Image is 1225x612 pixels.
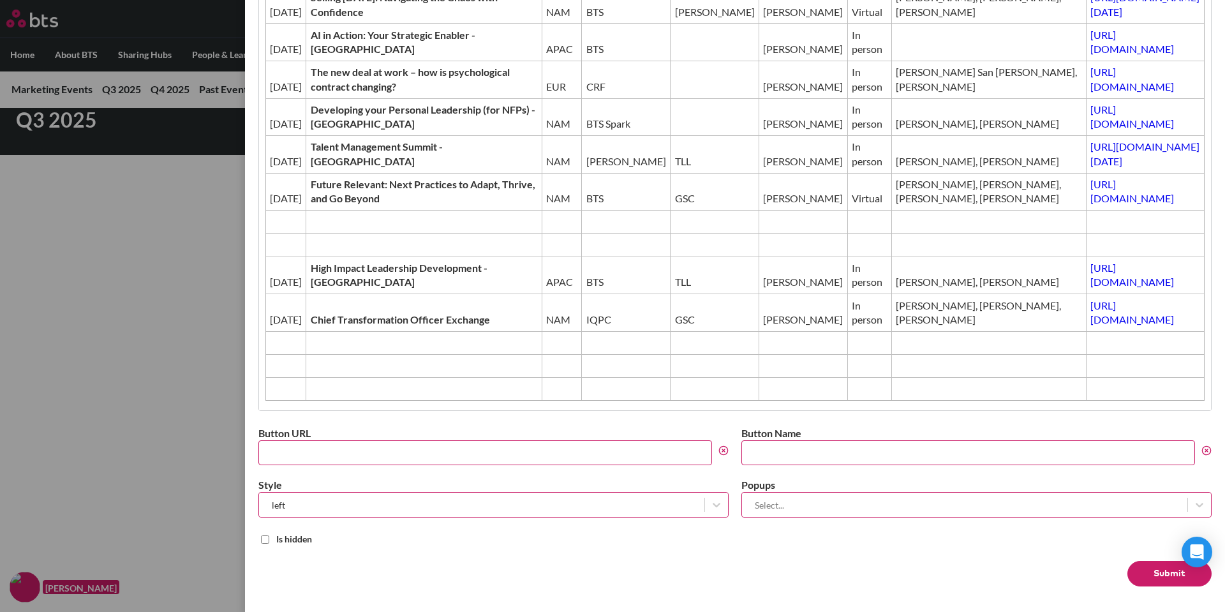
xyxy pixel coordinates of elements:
button: Submit [1127,561,1212,586]
span: In person [852,28,887,57]
span: [PERSON_NAME] San [PERSON_NAME], [PERSON_NAME] [896,65,1081,94]
label: Popups [741,478,1212,492]
span: BTS [586,275,666,289]
span: [DATE] [270,313,302,327]
label: Is hidden [276,533,312,546]
strong: AI in Action: Your Strategic Enabler - [GEOGRAPHIC_DATA] [311,29,475,55]
span: NAM [546,154,577,168]
span: [PERSON_NAME] [763,275,843,289]
span: [DATE] [270,80,302,94]
span: In person [852,103,887,131]
strong: The new deal at work – how is psychological contract changing? [311,66,510,92]
label: Button URL [258,426,729,440]
span: In person [852,299,887,327]
a: [URL][DOMAIN_NAME] [1090,29,1174,55]
span: NAM [546,313,577,327]
span: [DATE] [270,191,302,205]
span: [PERSON_NAME] [763,313,843,327]
strong: Developing your Personal Leadership (for NFPs) - [GEOGRAPHIC_DATA] [311,103,535,130]
span: [DATE] [270,154,302,168]
span: [PERSON_NAME] [586,154,666,168]
span: NAM [546,191,577,205]
span: BTS Spark [586,117,666,131]
span: NAM [546,117,577,131]
div: Open Intercom Messenger [1182,537,1212,567]
label: Style [258,478,729,492]
span: BTS [586,5,666,19]
span: [PERSON_NAME] [675,5,755,19]
a: [URL][DOMAIN_NAME] [1090,262,1174,288]
span: [DATE] [270,275,302,289]
span: EUR [546,65,577,94]
span: BTS [586,42,666,56]
span: APAC [546,42,577,56]
span: [PERSON_NAME] [763,5,843,19]
span: In person [852,65,887,94]
a: [URL][DOMAIN_NAME][DATE] [1090,140,1199,167]
span: Virtual [852,191,887,205]
label: Button Name [741,426,1212,440]
strong: Chief Transformation Officer Exchange [311,313,490,325]
span: [DATE] [270,5,302,19]
span: GSC [675,313,755,327]
a: [URL][DOMAIN_NAME] [1090,299,1174,325]
a: [URL][DOMAIN_NAME] [1090,178,1174,204]
span: [PERSON_NAME] [763,191,843,205]
span: TLL [675,275,755,289]
span: [PERSON_NAME], [PERSON_NAME], [PERSON_NAME], [PERSON_NAME] [896,177,1081,206]
span: NAM [546,5,577,19]
strong: Future Relevant: Next Practices to Adapt, Thrive, and Go Beyond [311,178,535,204]
span: In person [852,261,887,290]
span: [PERSON_NAME], [PERSON_NAME], [PERSON_NAME] [896,299,1081,327]
span: [PERSON_NAME], [PERSON_NAME] [896,117,1081,131]
span: [DATE] [270,42,302,56]
span: [PERSON_NAME], [PERSON_NAME] [896,154,1081,168]
span: CRF [586,80,666,94]
span: APAC [546,275,577,289]
span: [DATE] [270,117,302,131]
span: Virtual [852,5,887,19]
strong: Talent Management Summit - [GEOGRAPHIC_DATA] [311,140,443,167]
span: [PERSON_NAME], [PERSON_NAME] [896,275,1081,289]
span: GSC [675,191,755,205]
span: [PERSON_NAME] [763,42,843,56]
strong: High Impact Leadership Development - [GEOGRAPHIC_DATA] [311,262,487,288]
a: [URL][DOMAIN_NAME] [1090,103,1174,130]
span: [PERSON_NAME] [763,154,843,168]
a: [URL][DOMAIN_NAME] [1090,66,1174,92]
span: TLL [675,154,755,168]
span: In person [852,140,887,168]
span: IQPC [586,313,666,327]
span: BTS [586,191,666,205]
span: [PERSON_NAME] [763,80,843,94]
span: [PERSON_NAME] [763,117,843,131]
